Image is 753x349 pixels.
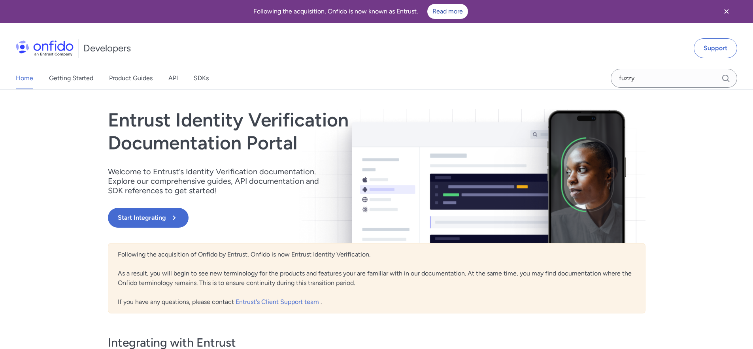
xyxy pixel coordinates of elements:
[712,2,741,21] button: Close banner
[108,208,484,228] a: Start Integrating
[168,67,178,89] a: API
[108,208,189,228] button: Start Integrating
[236,298,321,306] a: Entrust's Client Support team
[722,7,731,16] svg: Close banner
[611,69,737,88] input: Onfido search input field
[194,67,209,89] a: SDKs
[83,42,131,55] h1: Developers
[108,243,645,313] div: Following the acquisition of Onfido by Entrust, Onfido is now Entrust Identity Verification. As a...
[694,38,737,58] a: Support
[108,167,329,195] p: Welcome to Entrust’s Identity Verification documentation. Explore our comprehensive guides, API d...
[49,67,93,89] a: Getting Started
[9,4,712,19] div: Following the acquisition, Onfido is now known as Entrust.
[109,67,153,89] a: Product Guides
[108,109,484,154] h1: Entrust Identity Verification Documentation Portal
[16,40,74,56] img: Onfido Logo
[16,67,33,89] a: Home
[427,4,468,19] a: Read more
